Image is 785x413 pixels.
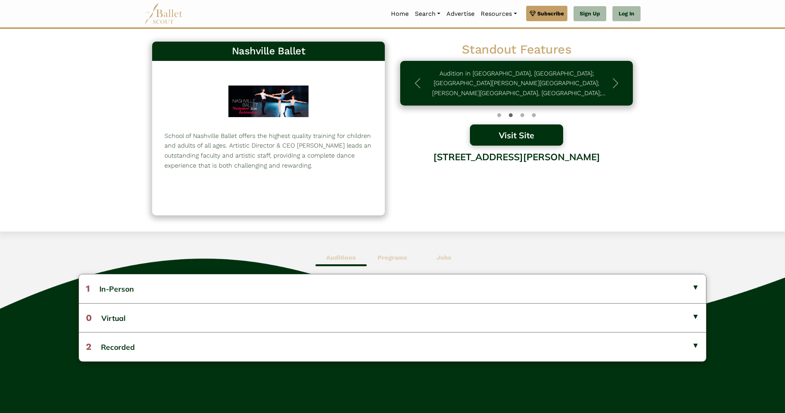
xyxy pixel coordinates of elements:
p: School of Nashville Ballet offers the highest quality training for children and adults of all age... [164,131,372,170]
a: Search [412,6,443,22]
button: 2Recorded [79,332,706,361]
a: Resources [478,6,520,22]
b: Auditions [326,254,356,261]
p: Audition in [GEOGRAPHIC_DATA], [GEOGRAPHIC_DATA]; [GEOGRAPHIC_DATA][PERSON_NAME][GEOGRAPHIC_DATA]... [427,69,606,98]
h3: Nashville Ballet [158,45,379,58]
h2: Standout Features [400,42,633,58]
div: [STREET_ADDRESS][PERSON_NAME] [400,146,633,207]
button: Slide 3 [532,109,536,121]
button: Slide 2 [520,109,524,121]
button: Visit Site [470,124,563,146]
span: 0 [86,312,92,323]
a: Home [388,6,412,22]
button: 1In-Person [79,274,706,303]
span: 1 [86,283,90,294]
a: Sign Up [574,6,606,22]
b: Programs [377,254,407,261]
button: 0Virtual [79,303,706,332]
a: Advertise [443,6,478,22]
button: Slide 1 [509,109,513,121]
button: Slide 0 [497,109,501,121]
b: Jobs [436,254,451,261]
span: Subscribe [537,9,564,18]
span: 2 [86,341,91,352]
a: Log In [612,6,641,22]
img: gem.svg [530,9,536,18]
a: Subscribe [526,6,567,21]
